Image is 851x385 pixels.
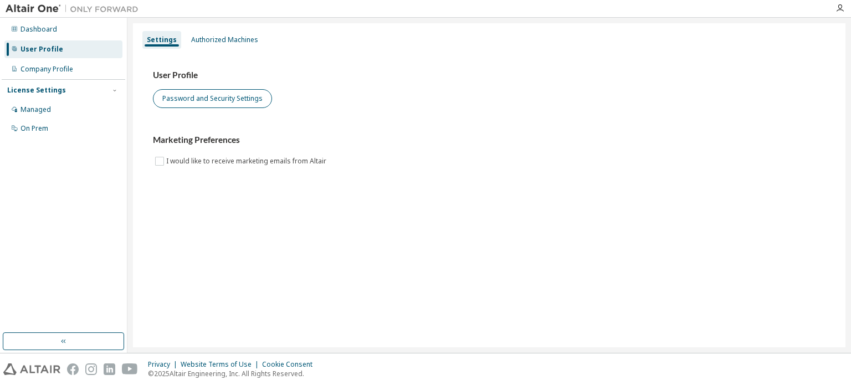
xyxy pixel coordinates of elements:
div: Company Profile [20,65,73,74]
div: Settings [147,35,177,44]
img: facebook.svg [67,363,79,375]
h3: Marketing Preferences [153,135,826,146]
p: © 2025 Altair Engineering, Inc. All Rights Reserved. [148,369,319,378]
button: Password and Security Settings [153,89,272,108]
div: Cookie Consent [262,360,319,369]
div: License Settings [7,86,66,95]
div: Authorized Machines [191,35,258,44]
img: instagram.svg [85,363,97,375]
div: Managed [20,105,51,114]
img: altair_logo.svg [3,363,60,375]
img: linkedin.svg [104,363,115,375]
div: User Profile [20,45,63,54]
label: I would like to receive marketing emails from Altair [166,155,329,168]
img: youtube.svg [122,363,138,375]
div: Privacy [148,360,181,369]
div: Website Terms of Use [181,360,262,369]
div: Dashboard [20,25,57,34]
img: Altair One [6,3,144,14]
div: On Prem [20,124,48,133]
h3: User Profile [153,70,826,81]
